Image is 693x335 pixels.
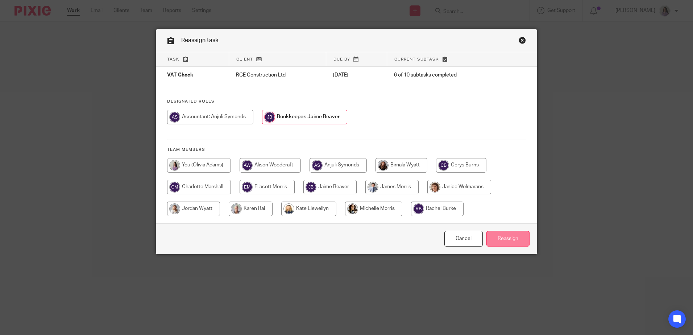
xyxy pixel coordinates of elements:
span: Due by [333,57,350,61]
h4: Designated Roles [167,99,526,104]
p: [DATE] [333,71,379,79]
span: Current subtask [394,57,439,61]
span: Task [167,57,179,61]
span: Reassign task [181,37,219,43]
span: VAT Check [167,73,193,78]
a: Close this dialog window [444,231,483,247]
td: 6 of 10 subtasks completed [387,67,504,84]
a: Close this dialog window [519,37,526,46]
p: RGE Construction Ltd [236,71,319,79]
span: Client [236,57,253,61]
input: Reassign [486,231,530,247]
h4: Team members [167,147,526,153]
